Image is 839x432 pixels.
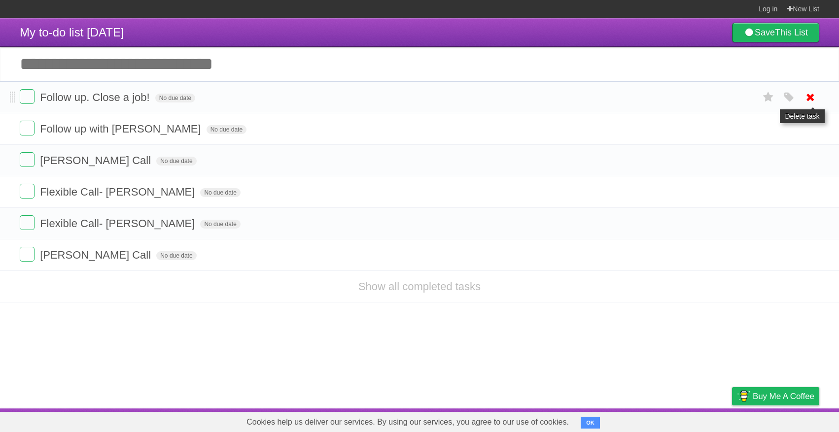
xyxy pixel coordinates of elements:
[237,412,579,432] span: Cookies help us deliver our services. By using our services, you agree to our use of cookies.
[732,23,819,42] a: SaveThis List
[156,251,196,260] span: No due date
[732,387,819,405] a: Buy me a coffee
[759,89,778,105] label: Star task
[358,280,481,293] a: Show all completed tasks
[20,121,35,135] label: Done
[633,411,673,430] a: Developers
[40,123,203,135] span: Follow up with [PERSON_NAME]
[686,411,707,430] a: Terms
[601,411,622,430] a: About
[207,125,246,134] span: No due date
[737,388,750,404] img: Buy me a coffee
[156,157,196,166] span: No due date
[753,388,814,405] span: Buy me a coffee
[200,188,240,197] span: No due date
[20,215,35,230] label: Done
[40,249,153,261] span: [PERSON_NAME] Call
[20,152,35,167] label: Done
[581,417,600,429] button: OK
[40,91,152,103] span: Follow up. Close a job!
[20,26,124,39] span: My to-do list [DATE]
[20,184,35,199] label: Done
[155,94,195,102] span: No due date
[200,220,240,229] span: No due date
[40,154,153,166] span: [PERSON_NAME] Call
[719,411,745,430] a: Privacy
[20,89,35,104] label: Done
[757,411,819,430] a: Suggest a feature
[40,217,197,230] span: Flexible Call- [PERSON_NAME]
[40,186,197,198] span: Flexible Call- [PERSON_NAME]
[20,247,35,262] label: Done
[775,28,808,37] b: This List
